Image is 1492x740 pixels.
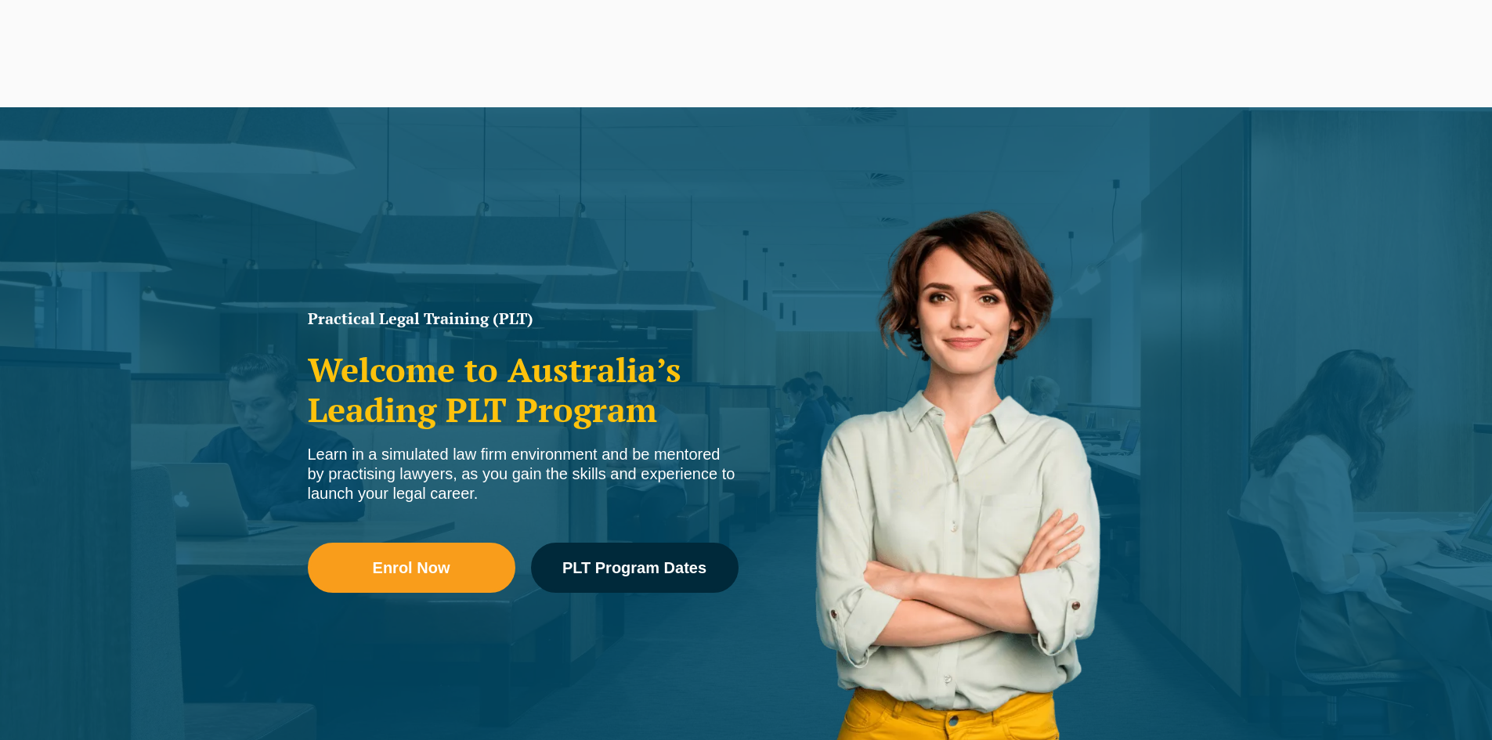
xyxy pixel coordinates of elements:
[308,445,739,504] div: Learn in a simulated law firm environment and be mentored by practising lawyers, as you gain the ...
[308,350,739,429] h2: Welcome to Australia’s Leading PLT Program
[308,543,515,593] a: Enrol Now
[562,560,706,576] span: PLT Program Dates
[531,543,739,593] a: PLT Program Dates
[308,311,739,327] h1: Practical Legal Training (PLT)
[373,560,450,576] span: Enrol Now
